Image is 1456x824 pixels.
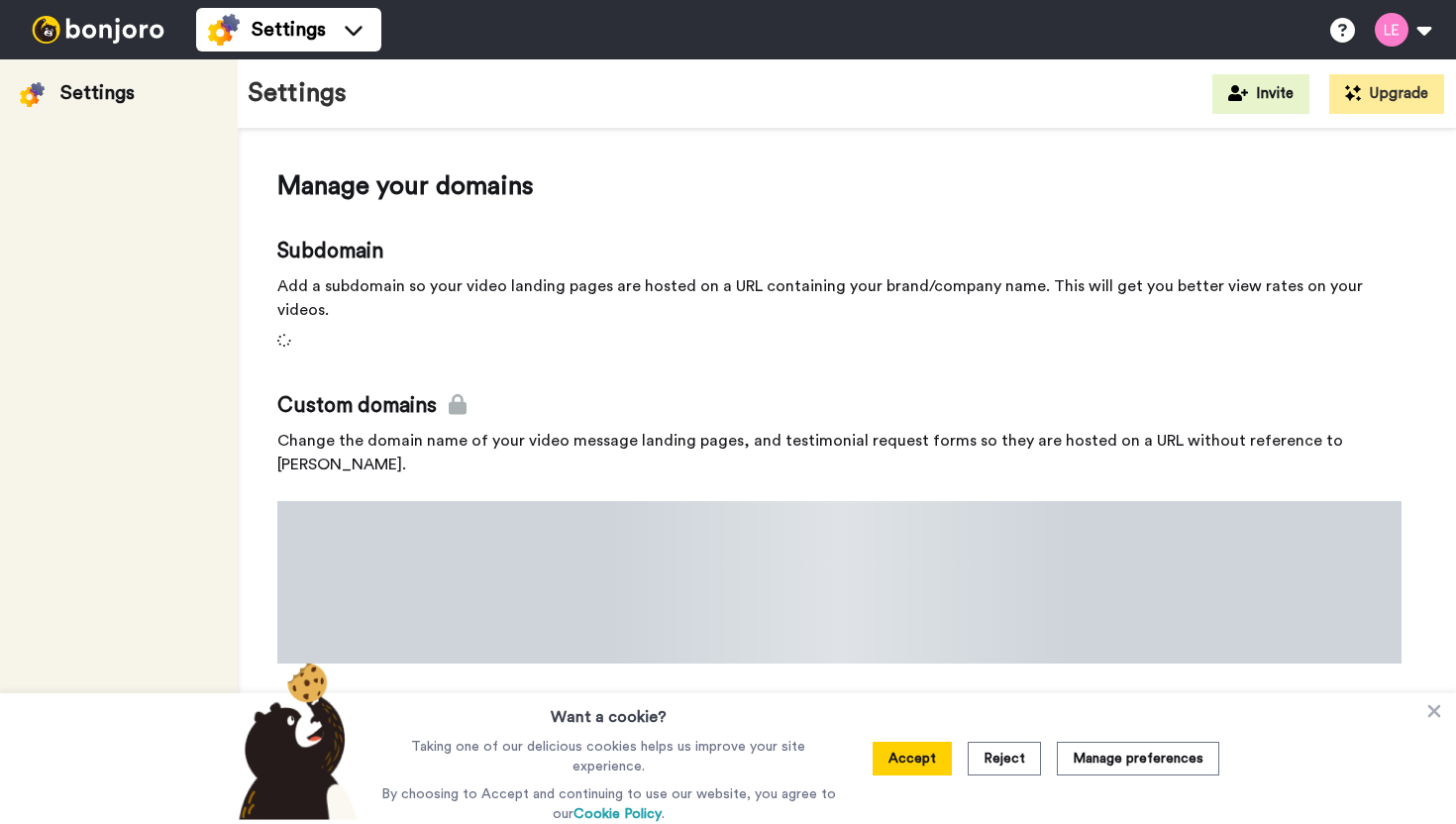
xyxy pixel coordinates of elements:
[573,807,662,821] a: Cookie Policy
[551,693,667,729] h3: Want a cookie?
[248,79,347,108] h1: Settings
[221,662,367,820] img: bear-with-cookie.png
[20,82,45,107] img: settings-colored.svg
[208,14,240,46] img: settings-colored.svg
[252,16,326,44] span: Settings
[277,168,1416,205] span: Manage your domains
[277,274,1416,322] div: Add a subdomain so your video landing pages are hosted on a URL containing your brand/company nam...
[376,784,841,824] p: By choosing to Accept and continuing to use our website, you agree to our .
[1212,74,1309,114] button: Invite
[1329,74,1444,114] button: Upgrade
[277,237,1416,266] span: Subdomain
[24,16,172,44] img: bj-logo-header-white.svg
[60,79,135,107] div: Settings
[277,429,1416,476] div: Change the domain name of your video message landing pages, and testimonial request forms so they...
[1057,742,1219,775] button: Manage preferences
[277,391,1416,421] span: Custom domains
[873,742,952,775] button: Accept
[376,737,841,776] p: Taking one of our delicious cookies helps us improve your site experience.
[968,742,1041,775] button: Reject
